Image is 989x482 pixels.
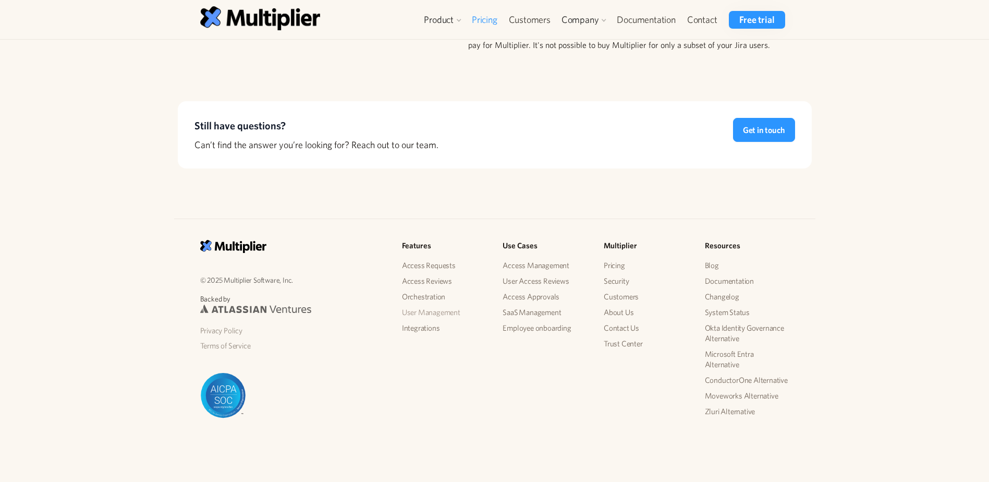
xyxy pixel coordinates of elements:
[466,11,503,29] a: Pricing
[561,14,599,26] div: Company
[503,289,587,305] a: Access Approvals
[200,274,385,286] p: © 2025 Multiplier Software, Inc.
[729,11,785,29] a: Free trial
[681,11,723,29] a: Contact
[402,258,486,273] a: Access Requests
[402,273,486,289] a: Access Reviews
[194,118,595,134] h4: Still have questions?
[503,320,587,336] a: Employee onboarding
[705,240,789,252] h5: Resources
[556,11,612,29] div: Company
[604,305,688,320] a: About Us
[705,404,789,419] a: Zluri Alternative
[200,294,385,305] p: Backed by
[705,320,789,346] a: Okta Identity Governance Alternative
[604,258,688,273] a: Pricing
[424,14,454,26] div: Product
[611,11,681,29] a: Documentation
[200,323,385,339] a: Privacy Policy
[604,336,688,352] a: Trust Center
[402,305,486,320] a: User Management
[705,273,789,289] a: Documentation
[705,346,789,372] a: Microsoft Entra Alternative
[200,338,385,354] a: Terms of Service
[503,240,587,252] h5: Use Cases
[743,124,785,136] div: Get in touch
[402,320,486,336] a: Integrations
[402,289,486,305] a: Orchestration
[604,320,688,336] a: Contact Us
[705,289,789,305] a: Changelog
[604,289,688,305] a: Customers
[419,11,466,29] div: Product
[705,305,789,320] a: System Status
[503,258,587,273] a: Access Management
[604,273,688,289] a: Security
[402,240,486,252] h5: Features
[705,372,789,388] a: ConductorOne Alternative
[194,138,595,152] div: Can’t find the answer you’re looking for? Reach out to our team.
[705,388,789,404] a: Moveworks Alternative
[733,118,795,142] a: Get in touch
[503,273,587,289] a: User Access Reviews
[503,305,587,320] a: SaaS Management
[503,11,556,29] a: Customers
[604,240,688,252] h5: Multiplier
[705,258,789,273] a: Blog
